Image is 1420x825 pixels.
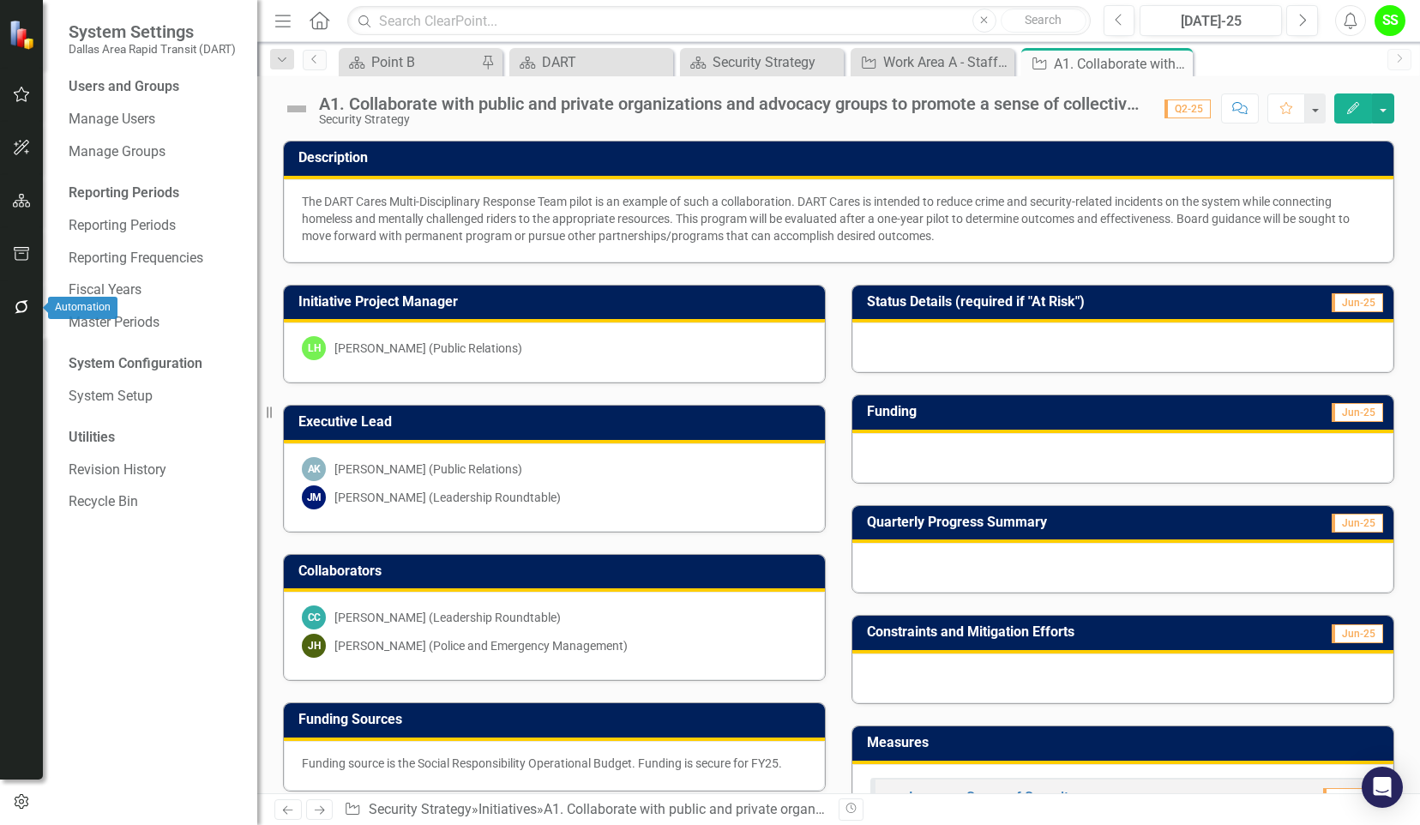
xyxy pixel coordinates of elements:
[1332,293,1383,312] span: Jun-25
[542,51,669,73] div: DART
[1140,5,1282,36] button: [DATE]-25
[69,492,240,512] a: Recycle Bin
[1146,11,1276,32] div: [DATE]-25
[69,110,240,129] a: Manage Users
[69,461,240,480] a: Revision History
[69,280,240,300] a: Fiscal Years
[1323,788,1365,807] span: 2024
[283,95,310,123] img: Not Defined
[298,712,816,727] h3: Funding Sources
[1054,53,1188,75] div: A1. Collaborate with public and private organizations and advocacy groups to promote a sense of c...
[48,297,117,319] div: Automation
[319,113,1147,126] div: Security Strategy
[1164,99,1211,118] span: Q2-25
[298,414,816,430] h3: Executive Lead
[319,94,1147,113] div: A1. Collaborate with public and private organizations and advocacy groups to promote a sense of c...
[69,387,240,406] a: System Setup
[298,563,816,579] h3: Collaborators
[369,801,472,817] a: Security Strategy
[69,21,236,42] span: System Settings
[69,249,240,268] a: Reporting Frequencies
[298,294,816,310] h3: Initiative Project Manager
[334,340,522,357] div: [PERSON_NAME] (Public Relations)
[880,786,900,807] img: Not Defined
[302,634,326,658] div: JH
[343,51,477,73] a: Point B
[69,216,240,236] a: Reporting Periods
[883,51,1010,73] div: Work Area A - Staff Resources & Partnerships
[69,354,240,374] div: System Configuration
[302,605,326,629] div: CC
[344,800,826,820] div: » »
[69,428,240,448] div: Utilities
[1332,624,1383,643] span: Jun-25
[302,485,326,509] div: JM
[1001,9,1086,33] button: Search
[1025,13,1062,27] span: Search
[69,184,240,203] div: Reporting Periods
[867,624,1279,640] h3: Constraints and Mitigation Efforts
[302,336,326,360] div: LH
[867,515,1267,530] h3: Quarterly Progress Summary
[855,51,1010,73] a: Work Area A - Staff Resources & Partnerships
[1332,403,1383,422] span: Jun-25
[334,489,561,506] div: [PERSON_NAME] (Leadership Roundtable)
[9,20,39,50] img: ClearPoint Strategy
[867,404,1117,419] h3: Funding
[334,609,561,626] div: [PERSON_NAME] (Leadership Roundtable)
[334,637,628,654] div: [PERSON_NAME] (Police and Emergency Management)
[1362,767,1403,808] div: Open Intercom Messenger
[69,142,240,162] a: Manage Groups
[69,313,240,333] a: Master Periods
[334,461,522,478] div: [PERSON_NAME] (Public Relations)
[298,150,1385,166] h3: Description
[302,755,807,772] p: Funding source is the Social Responsibility Operational Budget. Funding is secure for FY25.
[302,457,326,481] div: AK
[514,51,669,73] a: DART
[1332,514,1383,533] span: Jun-25
[302,193,1375,244] p: The DART Cares Multi-Disciplinary Response Team pilot is an example of such a collaboration. DART...
[1375,5,1405,36] button: SS
[867,735,1385,750] h3: Measures
[684,51,839,73] a: Security Strategy
[347,6,1090,36] input: Search ClearPoint...
[867,294,1283,310] h3: Status Details (required if "At Risk")
[371,51,477,73] div: Point B
[478,801,537,817] a: Initiatives
[69,42,236,56] small: Dallas Area Rapid Transit (DART)
[713,51,839,73] div: Security Strategy
[69,77,240,97] div: Users and Groups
